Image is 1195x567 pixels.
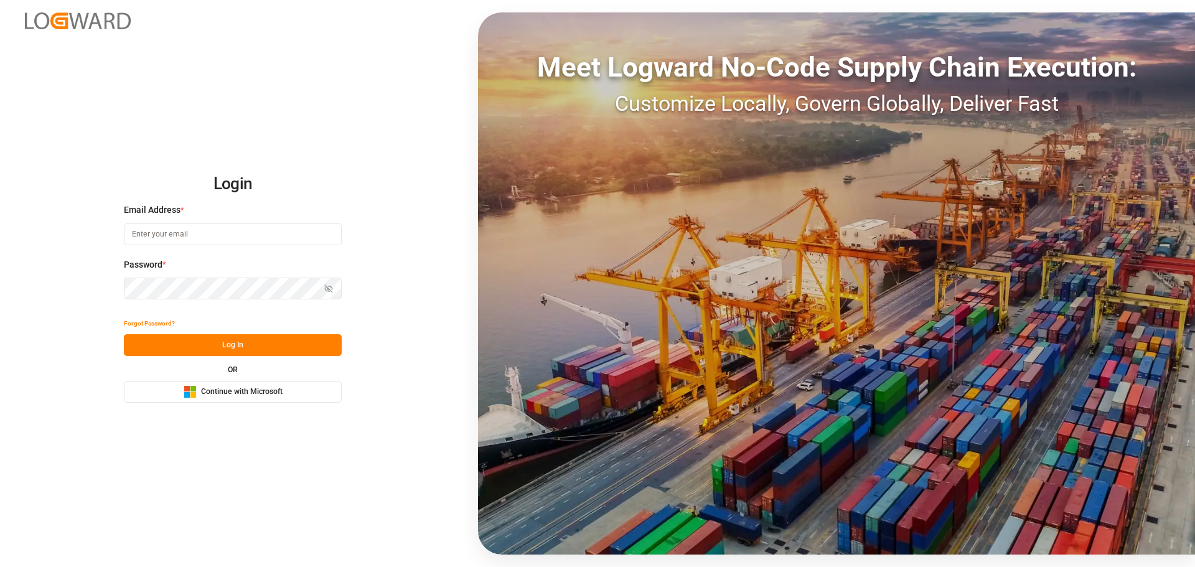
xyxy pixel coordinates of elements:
[478,88,1195,119] div: Customize Locally, Govern Globally, Deliver Fast
[124,312,175,334] button: Forgot Password?
[124,164,342,204] h2: Login
[25,12,131,29] img: Logward_new_orange.png
[124,381,342,403] button: Continue with Microsoft
[124,258,162,271] span: Password
[124,223,342,245] input: Enter your email
[124,204,180,217] span: Email Address
[478,47,1195,88] div: Meet Logward No-Code Supply Chain Execution:
[228,366,238,373] small: OR
[124,334,342,356] button: Log In
[201,387,283,398] span: Continue with Microsoft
